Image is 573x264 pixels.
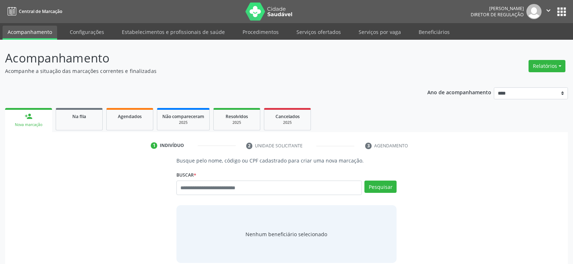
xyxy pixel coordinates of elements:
[245,230,327,238] span: Nenhum beneficiário selecionado
[414,26,455,38] a: Beneficiários
[118,113,142,120] span: Agendados
[238,26,284,38] a: Procedimentos
[275,113,300,120] span: Cancelados
[526,4,542,19] img: img
[160,142,184,149] div: Indivíduo
[176,157,397,164] p: Busque pelo nome, código ou CPF cadastrado para criar uma nova marcação.
[471,12,524,18] span: Diretor de regulação
[5,67,399,75] p: Acompanhe a situação das marcações correntes e finalizadas
[162,113,204,120] span: Não compareceram
[19,8,62,14] span: Central de Marcação
[72,113,86,120] span: Na fila
[162,120,204,125] div: 2025
[117,26,230,38] a: Estabelecimentos e profissionais de saúde
[427,87,491,96] p: Ano de acompanhamento
[529,60,565,72] button: Relatórios
[3,26,57,40] a: Acompanhamento
[5,49,399,67] p: Acompanhamento
[555,5,568,18] button: apps
[291,26,346,38] a: Serviços ofertados
[176,169,196,181] label: Buscar
[226,113,248,120] span: Resolvidos
[10,122,47,127] div: Nova marcação
[354,26,406,38] a: Serviços por vaga
[25,112,33,120] div: person_add
[471,5,524,12] div: [PERSON_NAME]
[364,181,397,193] button: Pesquisar
[151,142,157,149] div: 1
[65,26,109,38] a: Configurações
[219,120,255,125] div: 2025
[544,7,552,14] i: 
[542,4,555,19] button: 
[269,120,305,125] div: 2025
[5,5,62,17] a: Central de Marcação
